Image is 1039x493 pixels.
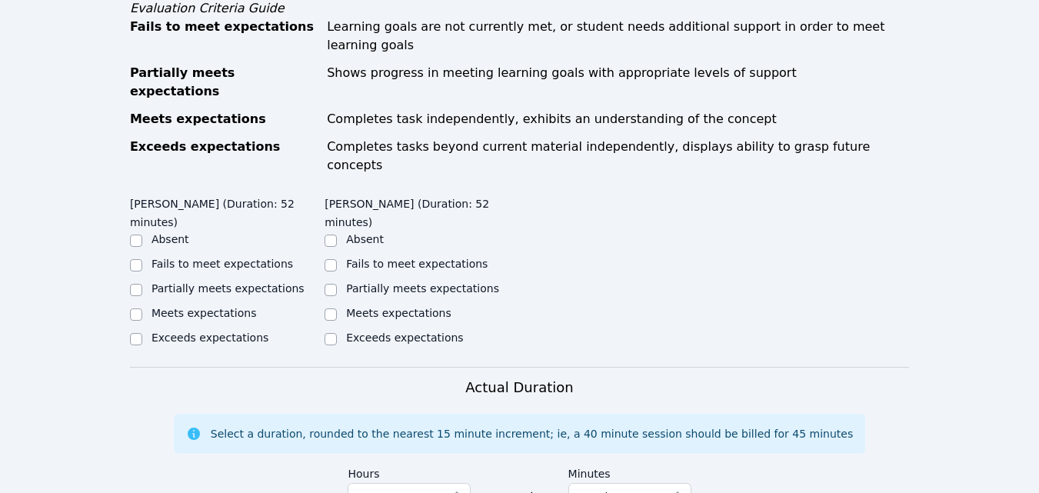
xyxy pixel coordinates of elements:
div: Shows progress in meeting learning goals with appropriate levels of support [327,64,909,101]
div: Meets expectations [130,110,318,128]
div: Completes tasks beyond current material independently, displays ability to grasp future concepts [327,138,909,175]
h3: Actual Duration [465,377,573,398]
label: Hours [348,460,471,483]
label: Absent [152,233,189,245]
div: Completes task independently, exhibits an understanding of the concept [327,110,909,128]
label: Minutes [568,460,691,483]
legend: [PERSON_NAME] (Duration: 52 minutes) [325,190,519,232]
label: Absent [346,233,384,245]
div: Learning goals are not currently met, or student needs additional support in order to meet learni... [327,18,909,55]
div: Select a duration, rounded to the nearest 15 minute increment; ie, a 40 minute session should be ... [211,426,853,441]
legend: [PERSON_NAME] (Duration: 52 minutes) [130,190,325,232]
label: Partially meets expectations [152,282,305,295]
div: Exceeds expectations [130,138,318,175]
label: Fails to meet expectations [346,258,488,270]
label: Exceeds expectations [152,331,268,344]
div: Fails to meet expectations [130,18,318,55]
div: Partially meets expectations [130,64,318,101]
label: Fails to meet expectations [152,258,293,270]
label: Meets expectations [346,307,451,319]
label: Exceeds expectations [346,331,463,344]
label: Partially meets expectations [346,282,499,295]
label: Meets expectations [152,307,257,319]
